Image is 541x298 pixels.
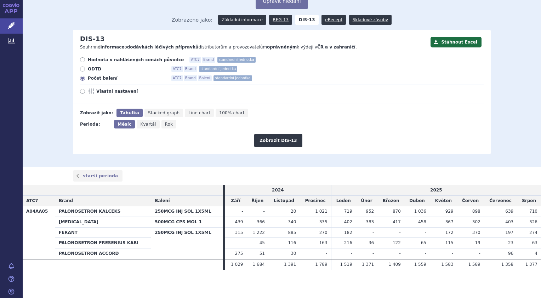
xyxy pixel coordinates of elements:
[445,240,454,245] span: 115
[393,209,401,214] span: 870
[315,209,327,214] span: 1 021
[508,251,513,256] span: 96
[344,209,352,214] span: 719
[88,75,166,81] span: Počet balení
[184,66,197,72] span: Brand
[525,262,537,267] span: 1 377
[246,196,268,206] td: Říjen
[291,209,296,214] span: 20
[362,262,374,267] span: 1 371
[55,206,151,217] th: PALONOSETRON KALCEKS
[399,251,401,256] span: -
[231,262,243,267] span: 1 029
[213,75,252,81] span: standardní jednotka
[80,35,105,43] h2: DIS-13
[315,262,327,267] span: 1 789
[377,196,404,206] td: Březen
[505,209,513,214] span: 639
[418,219,426,224] span: 458
[23,206,55,259] th: A04AA05
[202,57,215,63] span: Brand
[317,45,355,50] strong: ČR a v zahraničí
[457,196,484,206] td: Červen
[472,219,480,224] span: 302
[372,230,374,235] span: -
[172,15,213,25] span: Zobrazeno jako:
[189,57,201,63] span: ATC7
[529,209,537,214] span: 710
[425,230,426,235] span: -
[171,66,183,72] span: ATC7
[96,88,174,94] span: Vlastní nastavení
[389,262,401,267] span: 1 409
[501,262,513,267] span: 1 358
[321,15,346,25] a: eRecept
[291,251,296,256] span: 30
[101,45,125,50] strong: informace
[349,15,392,25] a: Skladové zásoby
[288,230,296,235] span: 885
[351,251,352,256] span: -
[529,219,537,224] span: 326
[55,238,151,248] th: PALONOSETRON FRESENIUS KABI
[260,240,265,245] span: 45
[120,110,139,115] span: Tabulka
[441,262,453,267] span: 1 583
[118,122,131,127] span: Měsíc
[404,196,430,206] td: Duben
[326,251,327,256] span: -
[59,198,73,203] span: Brand
[241,209,243,214] span: -
[165,122,173,127] span: Rok
[199,66,237,72] span: standardní jednotka
[171,75,183,81] span: ATC7
[366,209,374,214] span: 952
[235,219,243,224] span: 439
[319,219,328,224] span: 335
[468,262,480,267] span: 1 589
[55,217,151,227] th: [MEDICAL_DATA]
[505,219,513,224] span: 403
[430,196,457,206] td: Květen
[445,219,454,224] span: 367
[151,206,223,217] th: 250MCG INJ SOL 1X5ML
[393,240,401,245] span: 122
[55,227,151,238] th: FERANT
[517,196,541,206] td: Srpen
[88,57,184,63] span: Hodnota v nahlášených cenách původce
[217,57,256,63] span: standardní jednotka
[421,240,426,245] span: 65
[295,15,319,25] strong: DIS-13
[198,75,212,81] span: Balení
[340,262,352,267] span: 1 519
[257,219,265,224] span: 366
[300,196,331,206] td: Prosinec
[225,185,331,195] td: 2024
[269,15,292,25] a: REG-13
[484,196,517,206] td: Červenec
[151,227,223,259] th: 250MCG INJ SOL 1X5ML
[366,219,374,224] span: 383
[188,110,210,115] span: Line chart
[267,45,297,50] strong: oprávněným
[219,110,244,115] span: 100% chart
[505,230,513,235] span: 197
[140,122,156,127] span: Kvartál
[235,251,243,256] span: 275
[80,44,427,50] p: Souhrnné o distributorům a provozovatelům k výdeji v .
[155,198,170,203] span: Balení
[225,196,246,206] td: Září
[80,120,110,128] div: Perioda:
[235,230,243,235] span: 315
[184,75,197,81] span: Brand
[344,219,352,224] span: 402
[475,240,480,245] span: 19
[393,219,401,224] span: 417
[263,209,265,214] span: -
[241,240,243,245] span: -
[508,240,513,245] span: 23
[399,230,401,235] span: -
[88,66,166,72] span: ODTD
[479,251,480,256] span: -
[253,262,265,267] span: 1 684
